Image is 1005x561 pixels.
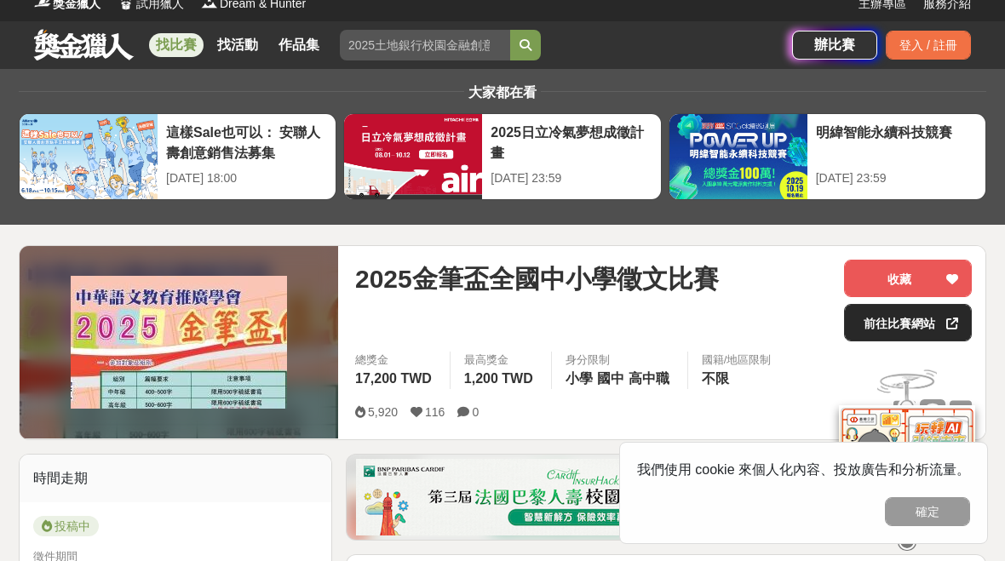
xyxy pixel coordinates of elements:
[33,516,99,536] span: 投稿中
[166,169,327,187] div: [DATE] 18:00
[597,371,624,386] span: 國中
[669,113,986,200] a: 明緯智能永續科技競賽[DATE] 23:59
[71,276,287,409] img: Cover Image
[464,352,537,369] span: 最高獎金
[20,455,331,502] div: 時間走期
[702,352,772,369] div: 國籍/地區限制
[629,371,669,386] span: 高中職
[491,169,652,187] div: [DATE] 23:59
[464,371,533,386] span: 1,200 TWD
[355,352,436,369] span: 總獎金
[844,304,972,341] a: 前往比賽網站
[210,33,265,57] a: 找活動
[816,123,977,161] div: 明緯智能永續科技競賽
[166,123,327,161] div: 這樣Sale也可以： 安聯人壽創意銷售法募集
[355,371,432,386] span: 17,200 TWD
[885,497,970,526] button: 確定
[425,405,445,419] span: 116
[491,123,652,161] div: 2025日立冷氣夢想成徵計畫
[637,462,970,477] span: 我們使用 cookie 來個人化內容、投放廣告和分析流量。
[464,85,541,100] span: 大家都在看
[702,371,729,386] span: 不限
[839,405,975,518] img: d2146d9a-e6f6-4337-9592-8cefde37ba6b.png
[844,260,972,297] button: 收藏
[272,33,326,57] a: 作品集
[19,113,336,200] a: 這樣Sale也可以： 安聯人壽創意銷售法募集[DATE] 18:00
[356,459,976,535] img: 331336aa-f601-432f-a281-8c17b531526f.png
[343,113,661,200] a: 2025日立冷氣夢想成徵計畫[DATE] 23:59
[472,405,479,419] span: 0
[355,260,719,298] span: 2025金筆盃全國中小學徵文比賽
[368,405,398,419] span: 5,920
[340,30,510,60] input: 2025土地銀行校園金融創意挑戰賽：從你出發 開啟智慧金融新頁
[816,169,977,187] div: [DATE] 23:59
[566,371,593,386] span: 小學
[886,31,971,60] div: 登入 / 註冊
[149,33,204,57] a: 找比賽
[566,352,674,369] div: 身分限制
[792,31,877,60] a: 辦比賽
